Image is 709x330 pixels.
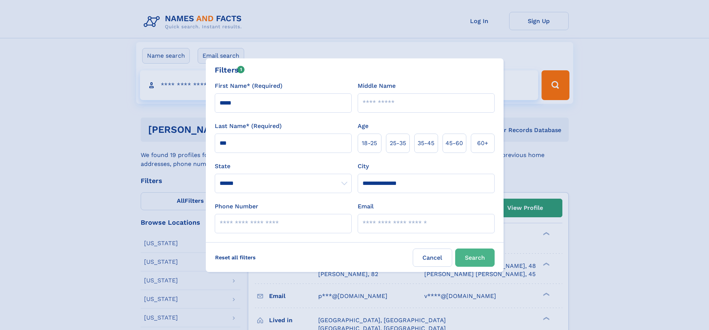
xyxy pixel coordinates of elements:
[210,249,261,266] label: Reset all filters
[455,249,495,267] button: Search
[358,81,396,90] label: Middle Name
[358,202,374,211] label: Email
[215,81,282,90] label: First Name* (Required)
[358,122,368,131] label: Age
[362,139,377,148] span: 18‑25
[215,202,258,211] label: Phone Number
[413,249,452,267] label: Cancel
[418,139,434,148] span: 35‑45
[445,139,463,148] span: 45‑60
[215,122,282,131] label: Last Name* (Required)
[215,64,245,76] div: Filters
[358,162,369,171] label: City
[215,162,352,171] label: State
[390,139,406,148] span: 25‑35
[477,139,488,148] span: 60+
